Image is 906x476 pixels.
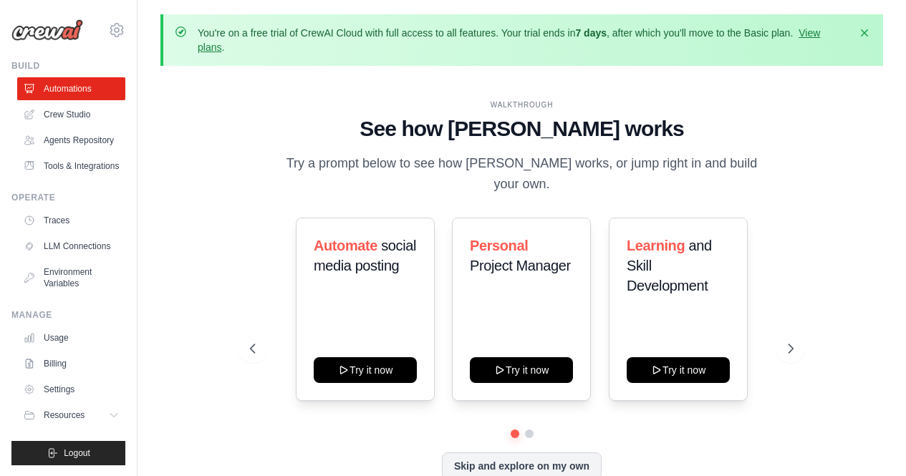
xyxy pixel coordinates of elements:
div: Manage [11,309,125,321]
span: Automate [314,238,377,253]
span: Logout [64,447,90,459]
span: and Skill Development [627,238,712,293]
a: Billing [17,352,125,375]
a: Automations [17,77,125,100]
a: Tools & Integrations [17,155,125,178]
div: Build [11,60,125,72]
span: Learning [627,238,685,253]
p: You're on a free trial of CrewAI Cloud with full access to all features. Your trial ends in , aft... [198,26,849,54]
a: Usage [17,326,125,349]
a: Agents Repository [17,129,125,152]
button: Logout [11,441,125,465]
a: Settings [17,378,125,401]
span: Resources [44,409,85,421]
div: Operate [11,192,125,203]
h1: See how [PERSON_NAME] works [250,116,794,142]
button: Try it now [627,357,730,383]
div: WALKTHROUGH [250,99,794,110]
span: Project Manager [470,258,571,273]
a: Traces [17,209,125,232]
img: Logo [11,19,83,41]
span: Personal [470,238,528,253]
strong: 7 days [575,27,607,39]
a: Crew Studio [17,103,125,126]
span: social media posting [314,238,416,273]
p: Try a prompt below to see how [PERSON_NAME] works, or jump right in and build your own. [281,153,763,195]
a: Environment Variables [17,261,125,295]
button: Try it now [470,357,573,383]
button: Try it now [314,357,417,383]
button: Resources [17,404,125,427]
a: LLM Connections [17,235,125,258]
